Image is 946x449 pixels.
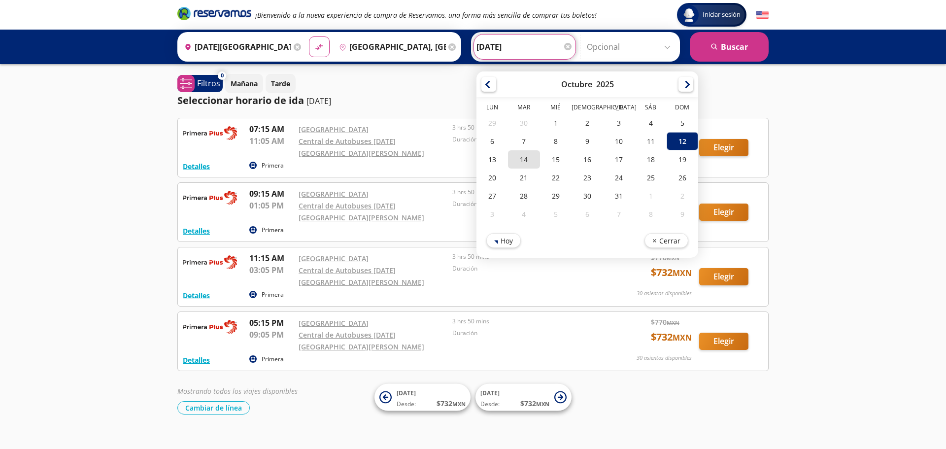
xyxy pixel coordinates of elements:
a: Brand Logo [177,6,251,24]
small: MXN [673,268,692,278]
span: $ 732 [520,398,549,409]
div: 26-Oct-25 [667,169,698,187]
img: RESERVAMOS [183,317,237,337]
button: [DATE]Desde:$732MXN [475,384,572,411]
button: Detalles [183,290,210,301]
small: MXN [667,254,679,262]
div: 16-Oct-25 [572,150,603,169]
div: Octubre [561,79,592,90]
th: Viernes [603,103,635,114]
div: 30-Oct-25 [572,187,603,205]
em: ¡Bienvenido a la nueva experiencia de compra de Reservamos, una forma más sencilla de comprar tus... [255,10,597,20]
a: Central de Autobuses [DATE][GEOGRAPHIC_DATA][PERSON_NAME] [299,137,424,158]
th: Martes [508,103,540,114]
small: MXN [536,400,549,408]
span: Desde: [397,400,416,409]
p: 11:05 AM [249,135,294,147]
div: 31-Oct-25 [603,187,635,205]
a: [GEOGRAPHIC_DATA] [299,318,369,328]
button: Elegir [699,268,748,285]
p: 01:05 PM [249,200,294,211]
p: 3 hrs 50 mins [452,188,601,197]
p: Duración [452,200,601,208]
div: 08-Oct-25 [540,132,572,150]
div: 14-Oct-25 [508,150,540,169]
button: Cerrar [644,233,688,248]
button: Detalles [183,355,210,365]
div: 12-Oct-25 [667,132,698,150]
button: Elegir [699,139,748,156]
p: 30 asientos disponibles [637,354,692,362]
div: 2025 [596,79,614,90]
th: Lunes [476,103,508,114]
div: 02-Oct-25 [572,114,603,132]
th: Sábado [635,103,666,114]
p: Duración [452,329,601,338]
div: 15-Oct-25 [540,150,572,169]
button: Tarde [266,74,296,93]
button: Detalles [183,226,210,236]
p: 09:15 AM [249,188,294,200]
p: Primera [262,226,284,235]
th: Jueves [572,103,603,114]
div: 08-Nov-25 [635,205,666,223]
div: 29-Sep-25 [476,114,508,132]
a: Central de Autobuses [DATE][GEOGRAPHIC_DATA][PERSON_NAME] [299,330,424,351]
span: [DATE] [480,389,500,397]
img: RESERVAMOS [183,252,237,272]
span: $ 732 [437,398,466,409]
a: [GEOGRAPHIC_DATA] [299,189,369,199]
img: RESERVAMOS [183,188,237,207]
small: MXN [452,400,466,408]
p: [DATE] [306,95,331,107]
div: 19-Oct-25 [667,150,698,169]
button: Elegir [699,204,748,221]
em: Mostrando todos los viajes disponibles [177,386,298,396]
span: [DATE] [397,389,416,397]
button: Elegir [699,333,748,350]
img: RESERVAMOS [183,123,237,143]
span: Iniciar sesión [699,10,744,20]
div: 03-Nov-25 [476,205,508,223]
button: English [756,9,769,21]
input: Elegir Fecha [476,35,573,59]
div: 05-Oct-25 [667,114,698,132]
div: 24-Oct-25 [603,169,635,187]
button: Buscar [690,32,769,62]
div: 25-Oct-25 [635,169,666,187]
div: 02-Nov-25 [667,187,698,205]
p: Duración [452,135,601,144]
div: 18-Oct-25 [635,150,666,169]
a: Central de Autobuses [DATE][GEOGRAPHIC_DATA][PERSON_NAME] [299,201,424,222]
button: Cambiar de línea [177,401,250,414]
button: Hoy [486,233,521,248]
p: 03:05 PM [249,264,294,276]
div: 11-Oct-25 [635,132,666,150]
span: 0 [221,71,224,80]
p: Primera [262,355,284,364]
p: Primera [262,161,284,170]
div: 28-Oct-25 [508,187,540,205]
p: 3 hrs 50 mins [452,317,601,326]
a: [GEOGRAPHIC_DATA] [299,125,369,134]
th: Miércoles [540,103,572,114]
p: Tarde [271,78,290,89]
div: 06-Oct-25 [476,132,508,150]
span: Desde: [480,400,500,409]
div: 27-Oct-25 [476,187,508,205]
p: Mañana [231,78,258,89]
p: 30 asientos disponibles [637,289,692,298]
div: 01-Oct-25 [540,114,572,132]
div: 09-Oct-25 [572,132,603,150]
p: 05:15 PM [249,317,294,329]
a: Central de Autobuses [DATE][GEOGRAPHIC_DATA][PERSON_NAME] [299,266,424,287]
button: Detalles [183,161,210,172]
small: MXN [673,332,692,343]
div: 01-Nov-25 [635,187,666,205]
button: Mañana [225,74,263,93]
button: [DATE]Desde:$732MXN [374,384,471,411]
div: 30-Sep-25 [508,114,540,132]
div: 29-Oct-25 [540,187,572,205]
p: 3 hrs 50 mins [452,123,601,132]
div: 13-Oct-25 [476,150,508,169]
